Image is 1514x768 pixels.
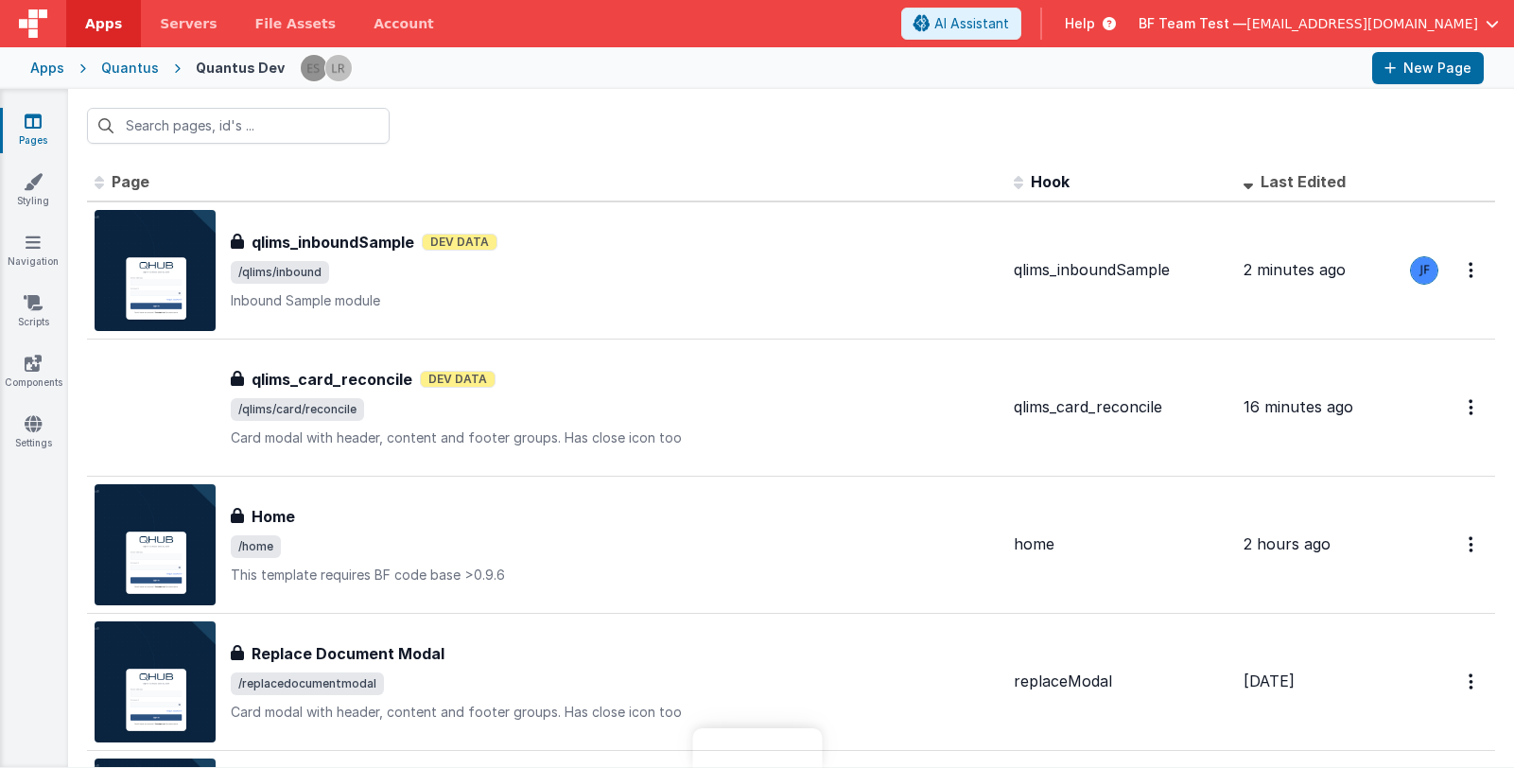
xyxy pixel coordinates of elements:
div: qlims_inboundSample [1014,259,1228,281]
button: New Page [1372,52,1484,84]
p: Card modal with header, content and footer groups. Has close icon too [231,428,999,447]
div: Apps [30,59,64,78]
img: 6b1f58b19be033c6b67d392ec5fa548b [1411,257,1437,284]
button: BF Team Test — [EMAIL_ADDRESS][DOMAIN_NAME] [1139,14,1499,33]
span: [DATE] [1244,672,1295,690]
span: Apps [85,14,122,33]
p: This template requires BF code base >0.9.6 [231,566,999,585]
button: Options [1457,662,1488,701]
span: File Assets [255,14,337,33]
span: /home [231,535,281,558]
div: qlims_card_reconcile [1014,396,1228,418]
span: /qlims/card/reconcile [231,398,364,421]
span: Page [112,172,149,191]
iframe: Marker.io feedback button [692,728,822,768]
h3: Home [252,505,295,528]
input: Search pages, id's ... [87,108,390,144]
span: Dev Data [422,234,497,251]
span: Help [1065,14,1095,33]
div: home [1014,533,1228,555]
h3: qlims_card_reconcile [252,368,412,391]
span: /replacedocumentmodal [231,672,384,695]
span: 16 minutes ago [1244,397,1353,416]
span: /qlims/inbound [231,261,329,284]
span: BF Team Test — [1139,14,1246,33]
span: 2 minutes ago [1244,260,1346,279]
img: 0cc89ea87d3ef7af341bf65f2365a7ce [325,55,352,81]
span: Servers [160,14,217,33]
button: Options [1457,525,1488,564]
div: replaceModal [1014,671,1228,692]
span: [EMAIL_ADDRESS][DOMAIN_NAME] [1246,14,1478,33]
img: 2445f8d87038429357ee99e9bdfcd63a [301,55,327,81]
div: Quantus Dev [196,59,285,78]
button: Options [1457,388,1488,427]
button: AI Assistant [901,8,1021,40]
p: Inbound Sample module [231,291,999,310]
span: AI Assistant [934,14,1009,33]
h3: qlims_inboundSample [252,231,414,253]
span: Hook [1031,172,1070,191]
h3: Replace Document Modal [252,642,444,665]
div: Quantus [101,59,159,78]
p: Card modal with header, content and footer groups. Has close icon too [231,703,999,722]
button: Options [1457,251,1488,289]
span: Last Edited [1261,172,1346,191]
span: Dev Data [420,371,496,388]
span: 2 hours ago [1244,534,1331,553]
